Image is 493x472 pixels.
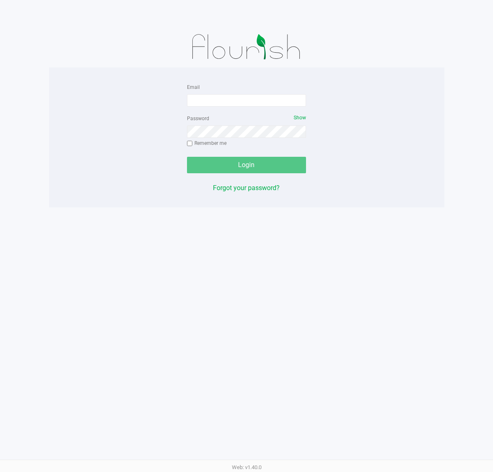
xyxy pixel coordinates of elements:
[213,183,280,193] button: Forgot your password?
[187,140,227,147] label: Remember me
[294,115,306,121] span: Show
[187,115,209,122] label: Password
[232,464,262,470] span: Web: v1.40.0
[187,141,193,146] input: Remember me
[187,84,200,91] label: Email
